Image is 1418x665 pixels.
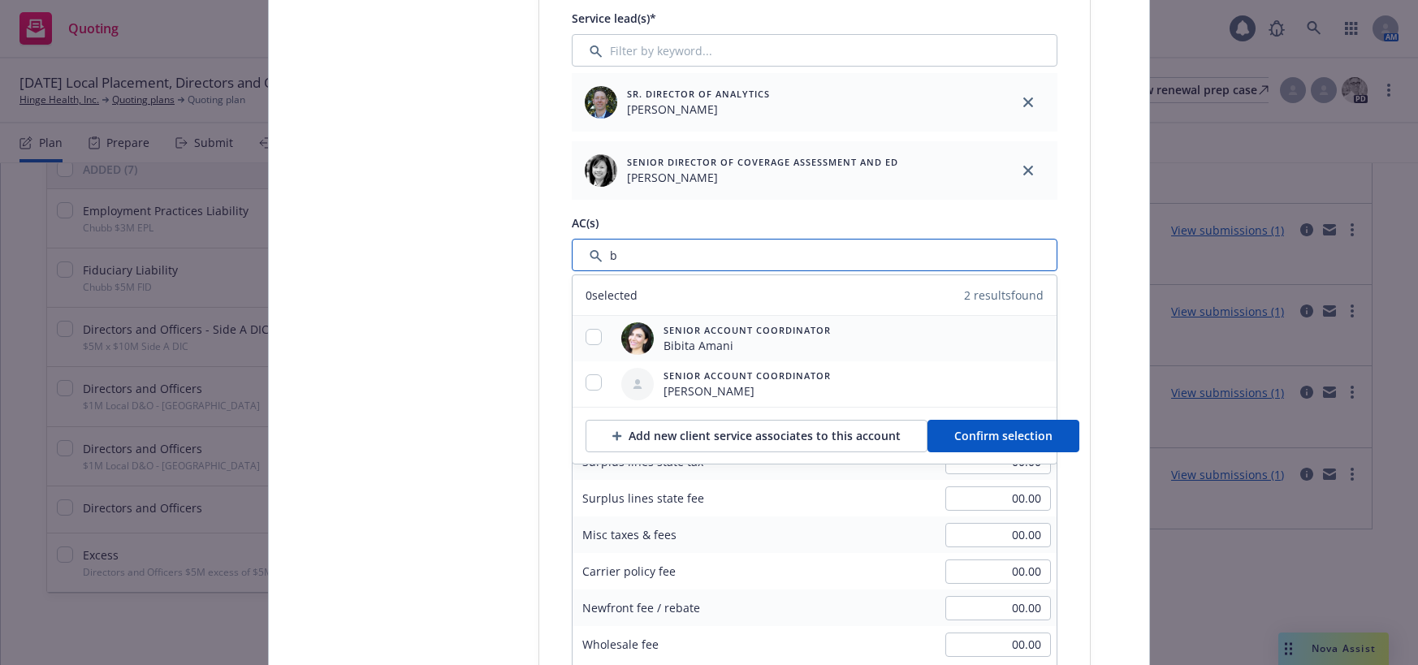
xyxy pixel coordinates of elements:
[964,287,1044,304] span: 2 results found
[627,87,770,101] span: Sr. Director of Analytics
[664,382,831,399] span: [PERSON_NAME]
[621,322,654,355] img: employee photo
[572,34,1057,67] input: Filter by keyword...
[945,633,1051,657] input: 0.00
[582,564,676,579] span: Carrier policy fee
[664,369,831,382] span: Senior Account Coordinator
[627,101,770,118] span: [PERSON_NAME]
[1018,161,1038,180] a: close
[586,420,927,452] button: Add new client service associates to this account
[582,637,659,652] span: Wholesale fee
[612,421,901,451] div: Add new client service associates to this account
[572,11,656,26] span: Service lead(s)*
[585,154,617,187] img: employee photo
[582,600,700,615] span: Newfront fee / rebate
[582,490,704,506] span: Surplus lines state fee
[1018,93,1038,112] a: close
[572,215,599,231] span: AC(s)
[627,155,898,169] span: Senior Director of Coverage Assessment and Ed
[586,287,638,304] span: 0 selected
[945,486,1051,511] input: 0.00
[945,523,1051,547] input: 0.00
[572,239,1057,271] input: Filter by keyword...
[664,323,831,337] span: Senior Account Coordinator
[582,527,677,542] span: Misc taxes & fees
[585,86,617,119] img: employee photo
[664,337,831,354] span: Bibita Amani
[627,169,898,186] span: [PERSON_NAME]
[945,596,1051,620] input: 0.00
[954,428,1053,443] span: Confirm selection
[927,420,1079,452] button: Confirm selection
[945,559,1051,584] input: 0.00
